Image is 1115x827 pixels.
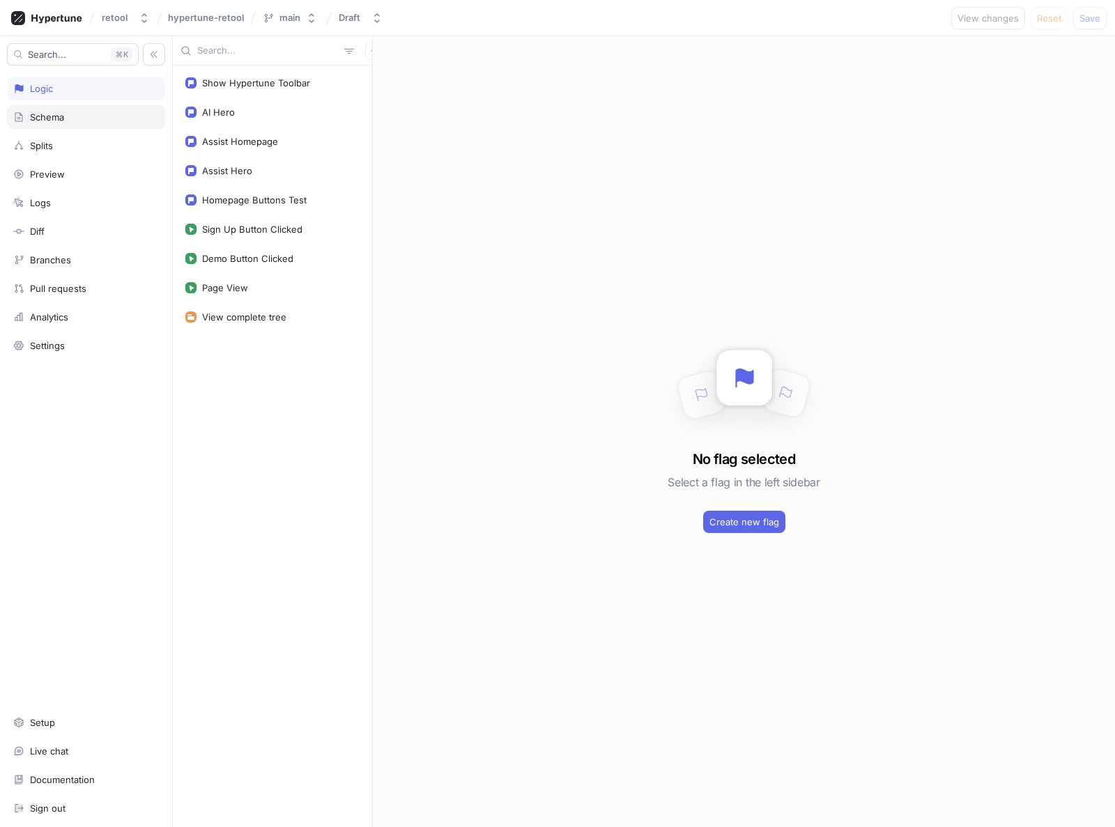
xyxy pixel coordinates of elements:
[703,511,785,533] button: Create new flag
[693,449,795,470] h3: No flag selected
[202,165,252,176] div: Assist Hero
[339,12,360,24] div: Draft
[1037,14,1061,22] span: Reset
[7,768,165,791] a: Documentation
[102,12,128,24] div: retool
[30,254,71,265] div: Branches
[7,43,139,65] button: Search...K
[668,470,820,495] h5: Select a flag in the left sidebar
[30,311,68,323] div: Analytics
[202,253,293,264] div: Demo Button Clicked
[202,107,235,118] div: AI Hero
[30,226,45,237] div: Diff
[96,6,155,29] button: retool
[30,283,86,294] div: Pull requests
[30,140,53,151] div: Splits
[1079,14,1100,22] span: Save
[958,14,1019,22] span: View changes
[111,47,132,61] div: K
[30,111,64,123] div: Schema
[30,169,65,180] div: Preview
[168,13,244,22] span: hypertune-retool
[333,6,388,29] button: Draft
[202,77,310,88] div: Show Hypertune Toolbar
[202,224,302,235] div: Sign Up Button Clicked
[279,12,300,24] div: main
[30,774,95,785] div: Documentation
[1031,7,1068,29] button: Reset
[30,197,51,208] div: Logs
[1073,7,1107,29] button: Save
[197,44,339,58] input: Search...
[30,340,65,351] div: Settings
[28,50,66,59] span: Search...
[30,717,55,728] div: Setup
[202,311,286,323] div: View complete tree
[30,83,53,94] div: Logic
[202,136,278,147] div: Assist Homepage
[257,6,323,29] button: main
[202,194,307,206] div: Homepage Buttons Test
[30,745,68,757] div: Live chat
[709,518,779,526] span: Create new flag
[30,803,66,814] div: Sign out
[951,7,1025,29] button: View changes
[202,282,248,293] div: Page View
